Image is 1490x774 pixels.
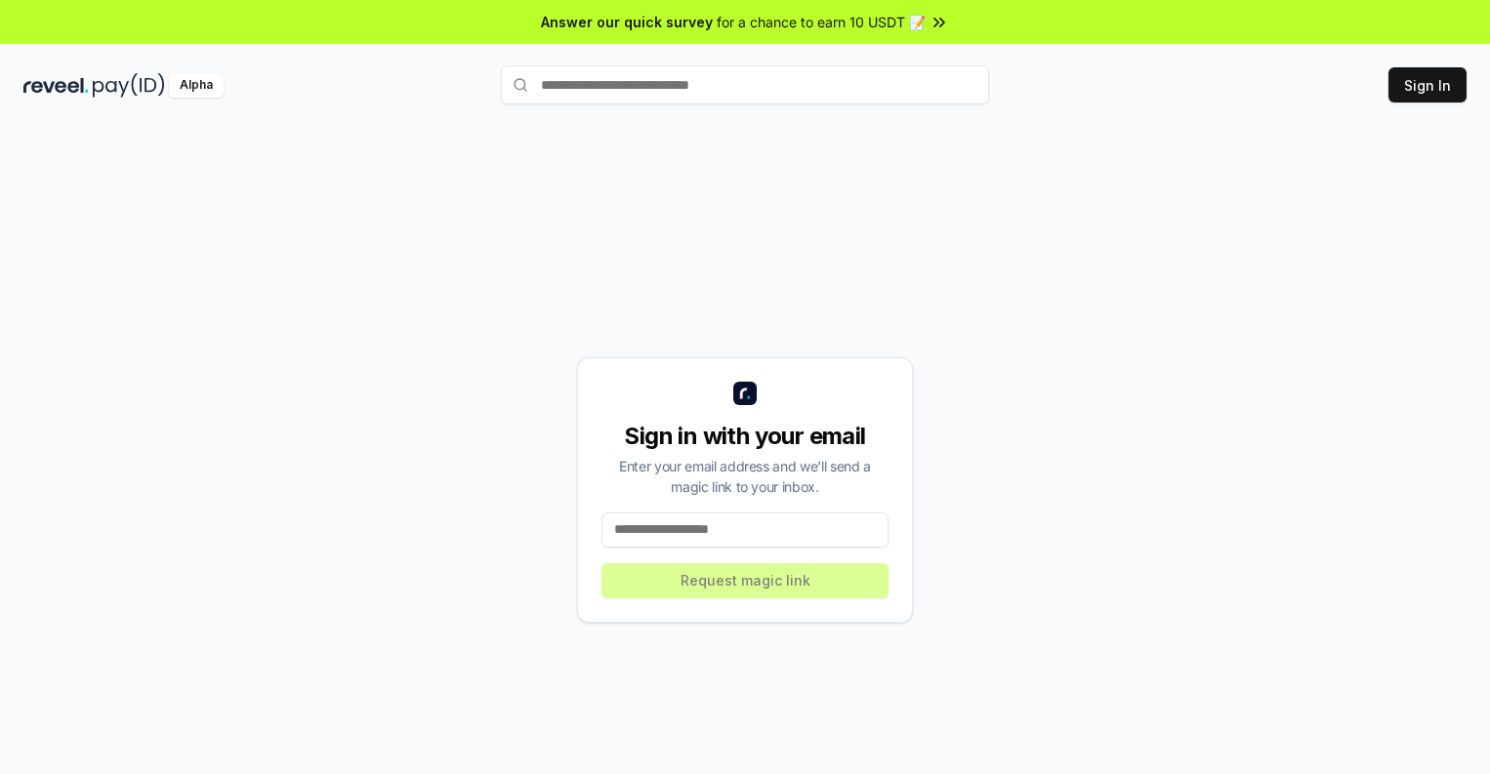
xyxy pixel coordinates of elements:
[717,12,926,32] span: for a chance to earn 10 USDT 📝
[601,456,889,497] div: Enter your email address and we’ll send a magic link to your inbox.
[23,73,89,98] img: reveel_dark
[733,382,757,405] img: logo_small
[93,73,165,98] img: pay_id
[1388,67,1467,102] button: Sign In
[169,73,224,98] div: Alpha
[601,421,889,452] div: Sign in with your email
[541,12,713,32] span: Answer our quick survey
